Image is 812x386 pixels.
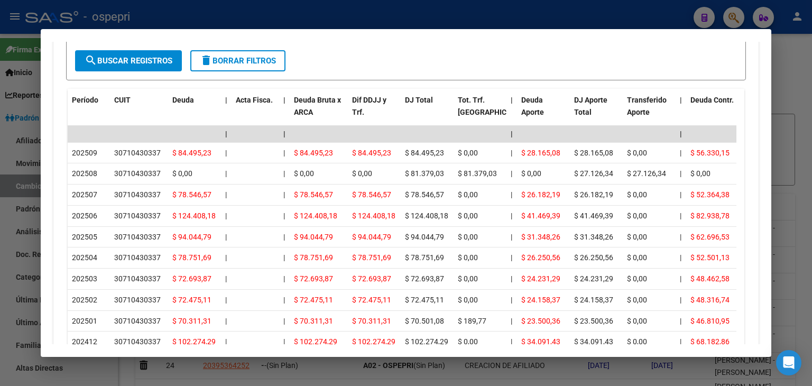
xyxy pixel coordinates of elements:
span: $ 72.475,11 [405,296,444,304]
span: $ 31.348,26 [521,233,560,241]
span: $ 102.274,29 [352,337,395,346]
div: 30710430337 [114,147,161,159]
span: $ 24.158,37 [574,296,613,304]
span: $ 0,00 [627,212,647,220]
span: 202508 [72,169,97,178]
span: | [511,130,513,138]
span: | [283,274,285,283]
span: DJ Aporte Total [574,96,607,116]
div: 30710430337 [114,210,161,222]
datatable-header-cell: Deuda Contr. [686,89,739,135]
span: $ 84.495,23 [172,149,211,157]
span: | [225,149,227,157]
span: $ 102.274,29 [294,337,337,346]
span: | [511,337,512,346]
span: $ 0,00 [458,190,478,199]
span: $ 70.311,31 [352,317,391,325]
span: $ 0,00 [627,317,647,325]
span: $ 70.311,31 [294,317,333,325]
span: $ 27.126,34 [627,169,666,178]
span: | [225,233,227,241]
span: Deuda Aporte [521,96,544,116]
span: Transferido Aporte [627,96,667,116]
div: 30710430337 [114,252,161,264]
span: $ 0,00 [627,253,647,262]
span: $ 34.091,43 [521,337,560,346]
span: | [511,96,513,104]
datatable-header-cell: | [506,89,517,135]
span: $ 0,00 [458,212,478,220]
span: $ 81.379,03 [405,169,444,178]
span: $ 72.693,87 [294,274,333,283]
span: $ 78.751,69 [405,253,444,262]
span: $ 28.165,08 [521,149,560,157]
span: $ 124.408,18 [405,212,448,220]
span: | [283,337,285,346]
span: $ 0,00 [458,296,478,304]
span: $ 70.311,31 [172,317,211,325]
div: Open Intercom Messenger [776,350,801,375]
span: | [283,296,285,304]
datatable-header-cell: | [676,89,686,135]
span: | [283,317,285,325]
span: | [680,169,681,178]
datatable-header-cell: | [221,89,232,135]
span: $ 0,00 [627,233,647,241]
span: $ 41.469,39 [521,212,560,220]
span: | [283,149,285,157]
span: | [680,233,681,241]
span: $ 0,00 [521,169,541,178]
mat-icon: search [85,54,97,67]
span: | [511,253,512,262]
span: $ 78.751,69 [352,253,391,262]
span: $ 78.751,69 [172,253,211,262]
span: $ 0,00 [627,337,647,346]
span: $ 102.274,29 [172,337,216,346]
span: | [511,212,512,220]
span: 202509 [72,149,97,157]
span: $ 31.348,26 [574,233,613,241]
span: 202501 [72,317,97,325]
span: $ 70.501,08 [405,317,444,325]
span: | [225,190,227,199]
span: | [680,149,681,157]
span: Tot. Trf. [GEOGRAPHIC_DATA] [458,96,530,116]
span: $ 94.044,79 [352,233,391,241]
span: 202506 [72,212,97,220]
span: $ 24.231,29 [521,274,560,283]
datatable-header-cell: Deuda Bruta x ARCA [290,89,348,135]
span: | [680,296,681,304]
span: $ 189,77 [458,317,486,325]
span: $ 84.495,23 [352,149,391,157]
button: Borrar Filtros [190,50,285,71]
span: $ 23.500,36 [521,317,560,325]
span: $ 0,00 [627,274,647,283]
datatable-header-cell: DJ Total [401,89,454,135]
datatable-header-cell: Dif DDJJ y Trf. [348,89,401,135]
span: Acta Fisca. [236,96,273,104]
span: CUIT [114,96,131,104]
datatable-header-cell: Período [68,89,110,135]
div: 30710430337 [114,231,161,243]
div: 30710430337 [114,315,161,327]
span: Deuda [172,96,194,104]
span: $ 28.165,08 [574,149,613,157]
span: $ 0,00 [690,169,710,178]
span: $ 62.696,53 [690,233,730,241]
span: | [225,96,227,104]
datatable-header-cell: Deuda Aporte [517,89,570,135]
span: $ 78.546,57 [405,190,444,199]
span: | [283,233,285,241]
span: | [225,317,227,325]
span: $ 0,00 [627,296,647,304]
span: $ 0,00 [458,253,478,262]
div: 30710430337 [114,336,161,348]
span: Período [72,96,98,104]
span: | [680,317,681,325]
span: $ 48.316,74 [690,296,730,304]
span: | [225,253,227,262]
span: $ 26.182,19 [521,190,560,199]
span: $ 26.250,56 [521,253,560,262]
span: $ 124.408,18 [172,212,216,220]
span: 202504 [72,253,97,262]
